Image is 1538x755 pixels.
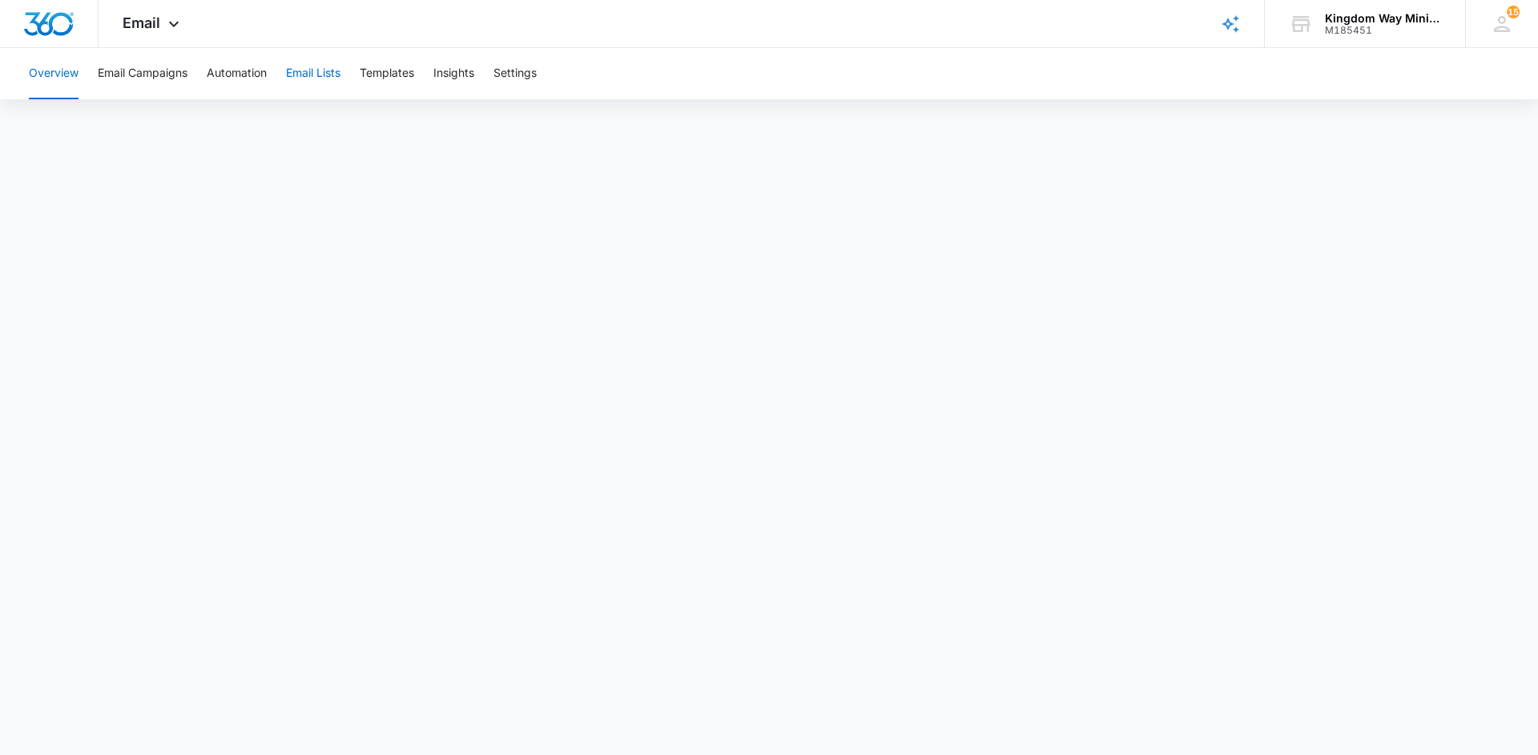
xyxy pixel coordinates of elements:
[433,48,474,99] button: Insights
[123,14,160,31] span: Email
[286,48,340,99] button: Email Lists
[98,48,187,99] button: Email Campaigns
[1507,6,1520,18] span: 15
[29,48,79,99] button: Overview
[1325,12,1442,25] div: account name
[360,48,414,99] button: Templates
[1507,6,1520,18] div: notifications count
[1325,25,1442,36] div: account id
[207,48,267,99] button: Automation
[493,48,537,99] button: Settings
